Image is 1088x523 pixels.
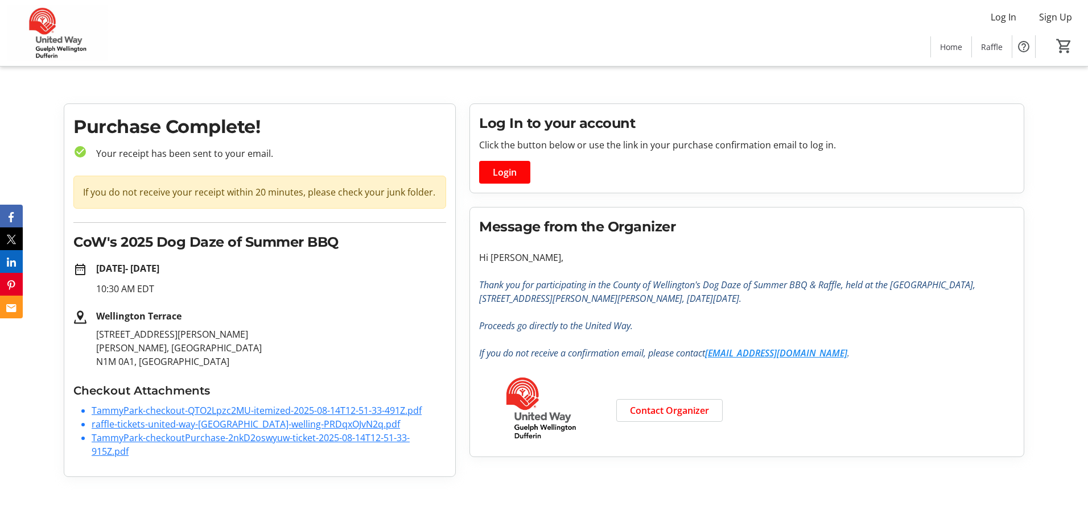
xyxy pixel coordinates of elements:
button: Sign Up [1030,8,1081,26]
span: Login [493,165,517,179]
em: Thank you for participating in the County of Wellington's Dog Daze of Summer BBQ & Raffle, held a... [479,279,975,305]
span: Log In [991,10,1016,24]
a: Raffle [972,36,1012,57]
span: Raffle [981,41,1003,53]
span: Home [940,41,962,53]
button: Cart [1054,36,1074,56]
p: 10:30 AM EDT [96,282,446,296]
p: Your receipt has been sent to your email. [87,147,446,160]
a: raffle-tickets-united-way-[GEOGRAPHIC_DATA]-welling-PRDqxOJvN2q.pdf [92,418,400,430]
h2: CoW's 2025 Dog Daze of Summer BBQ [73,232,446,252]
a: Home [931,36,971,57]
span: Contact Organizer [630,404,709,417]
div: If you do not receive your receipt within 20 minutes, please check your junk folder. [73,176,446,209]
button: Login [479,161,530,184]
a: TammyPark-checkout-QTO2Lpzc2MU-itemized-2025-08-14T12-51-33-491Z.pdf [92,404,422,417]
em: Proceeds go directly to the United Way. [479,319,633,332]
img: United Way Guelph Wellington Dufferin's Logo [7,5,108,61]
h2: Message from the Organizer [479,217,1015,237]
button: Help [1012,35,1035,58]
h2: Log In to your account [479,113,1015,134]
a: TammyPark-checkoutPurchase-2nkD2oswyuw-ticket-2025-08-14T12-51-33-915Z.pdf [92,431,410,458]
mat-icon: check_circle [73,145,87,159]
p: [STREET_ADDRESS][PERSON_NAME] [PERSON_NAME], [GEOGRAPHIC_DATA] N1M 0A1, [GEOGRAPHIC_DATA] [96,327,446,368]
h1: Purchase Complete! [73,113,446,140]
a: Contact Organizer [616,399,723,422]
mat-icon: date_range [73,263,87,276]
h3: Checkout Attachments [73,382,446,399]
strong: Wellington Terrace [96,310,182,322]
img: United Way Guelph Wellington Dufferin logo [479,373,603,443]
a: [EMAIL_ADDRESS][DOMAIN_NAME] [705,347,847,359]
p: Click the button below or use the link in your purchase confirmation email to log in. [479,138,1015,152]
p: Hi [PERSON_NAME], [479,251,1015,264]
span: Sign Up [1039,10,1072,24]
strong: [DATE] - [DATE] [96,262,159,275]
em: If you do not receive a confirmation email, please contact . [479,347,850,359]
button: Log In [982,8,1025,26]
